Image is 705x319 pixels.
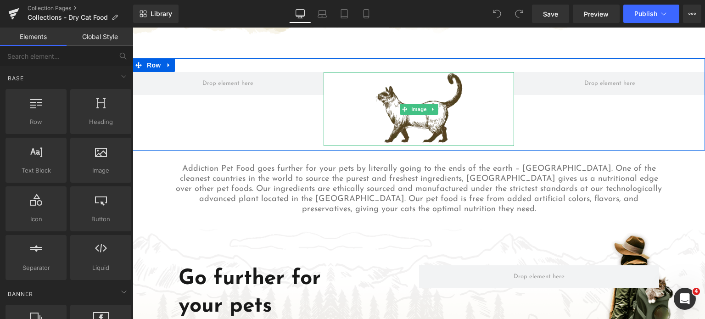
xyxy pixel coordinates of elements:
a: Expand / Collapse [296,76,305,87]
span: 4 [693,288,700,295]
span: Liquid [73,263,129,273]
button: Publish [623,5,679,23]
span: Button [73,214,129,224]
span: Collections - Dry Cat Food [28,14,108,21]
strong: your pets [46,268,140,290]
span: Image [277,76,296,87]
span: Image [73,166,129,175]
span: Base [7,74,25,83]
span: Banner [7,290,34,298]
span: Publish [634,10,657,17]
a: Laptop [311,5,333,23]
span: Separator [8,263,64,273]
button: Undo [488,5,506,23]
span: Row [12,31,30,45]
a: Expand / Collapse [30,31,42,45]
a: New Library [133,5,179,23]
button: More [683,5,701,23]
a: Mobile [355,5,377,23]
a: Collection Pages [28,5,133,12]
span: Library [151,10,172,18]
a: Preview [573,5,620,23]
a: Global Style [67,28,133,46]
span: Row [8,117,64,127]
span: Preview [584,9,609,19]
span: Icon [8,214,64,224]
button: Redo [510,5,528,23]
span: Heading [73,117,129,127]
a: Tablet [333,5,355,23]
p: Addiction Pet Food goes further for your pets by literally going to the ends of the earth – [GEOG... [41,137,532,187]
span: Text Block [8,166,64,175]
span: Save [543,9,558,19]
iframe: Intercom live chat [674,288,696,310]
a: Desktop [289,5,311,23]
strong: Go further for [46,241,188,262]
